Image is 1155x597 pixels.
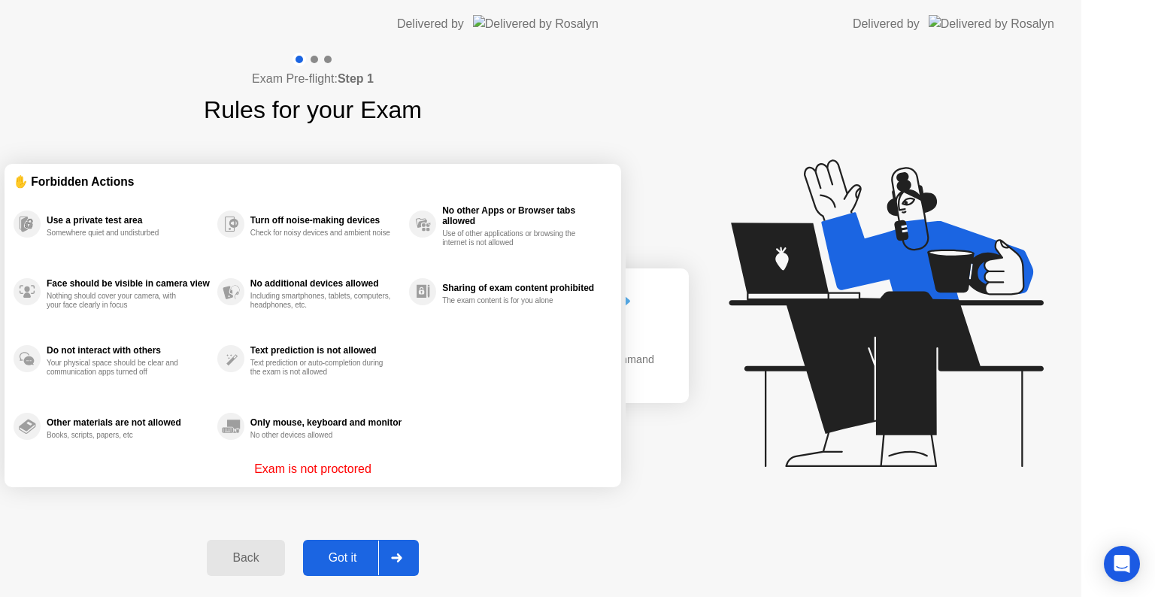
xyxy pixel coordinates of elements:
[250,431,393,440] div: No other devices allowed
[204,92,422,128] h1: Rules for your Exam
[47,359,189,377] div: Your physical space should be clear and communication apps turned off
[207,540,284,576] button: Back
[47,292,189,310] div: Nothing should cover your camera, with your face clearly in focus
[47,431,189,440] div: Books, scripts, papers, etc
[47,345,210,356] div: Do not interact with others
[47,278,210,289] div: Face should be visible in camera view
[338,72,374,85] b: Step 1
[250,359,393,377] div: Text prediction or auto-completion during the exam is not allowed
[250,229,393,238] div: Check for noisy devices and ambient noise
[252,70,374,88] h4: Exam Pre-flight:
[250,345,402,356] div: Text prediction is not allowed
[14,173,612,190] div: ✋ Forbidden Actions
[308,551,378,565] div: Got it
[47,229,189,238] div: Somewhere quiet and undisturbed
[442,283,605,293] div: Sharing of exam content prohibited
[254,460,371,478] p: Exam is not proctored
[442,229,584,247] div: Use of other applications or browsing the internet is not allowed
[1104,546,1140,582] div: Open Intercom Messenger
[250,215,402,226] div: Turn off noise-making devices
[211,551,280,565] div: Back
[442,296,584,305] div: The exam content is for you alone
[853,15,920,33] div: Delivered by
[442,205,605,226] div: No other Apps or Browser tabs allowed
[303,540,419,576] button: Got it
[397,15,464,33] div: Delivered by
[250,278,402,289] div: No additional devices allowed
[250,417,402,428] div: Only mouse, keyboard and monitor
[47,417,210,428] div: Other materials are not allowed
[47,215,210,226] div: Use a private test area
[250,292,393,310] div: Including smartphones, tablets, computers, headphones, etc.
[473,15,599,32] img: Delivered by Rosalyn
[929,15,1054,32] img: Delivered by Rosalyn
